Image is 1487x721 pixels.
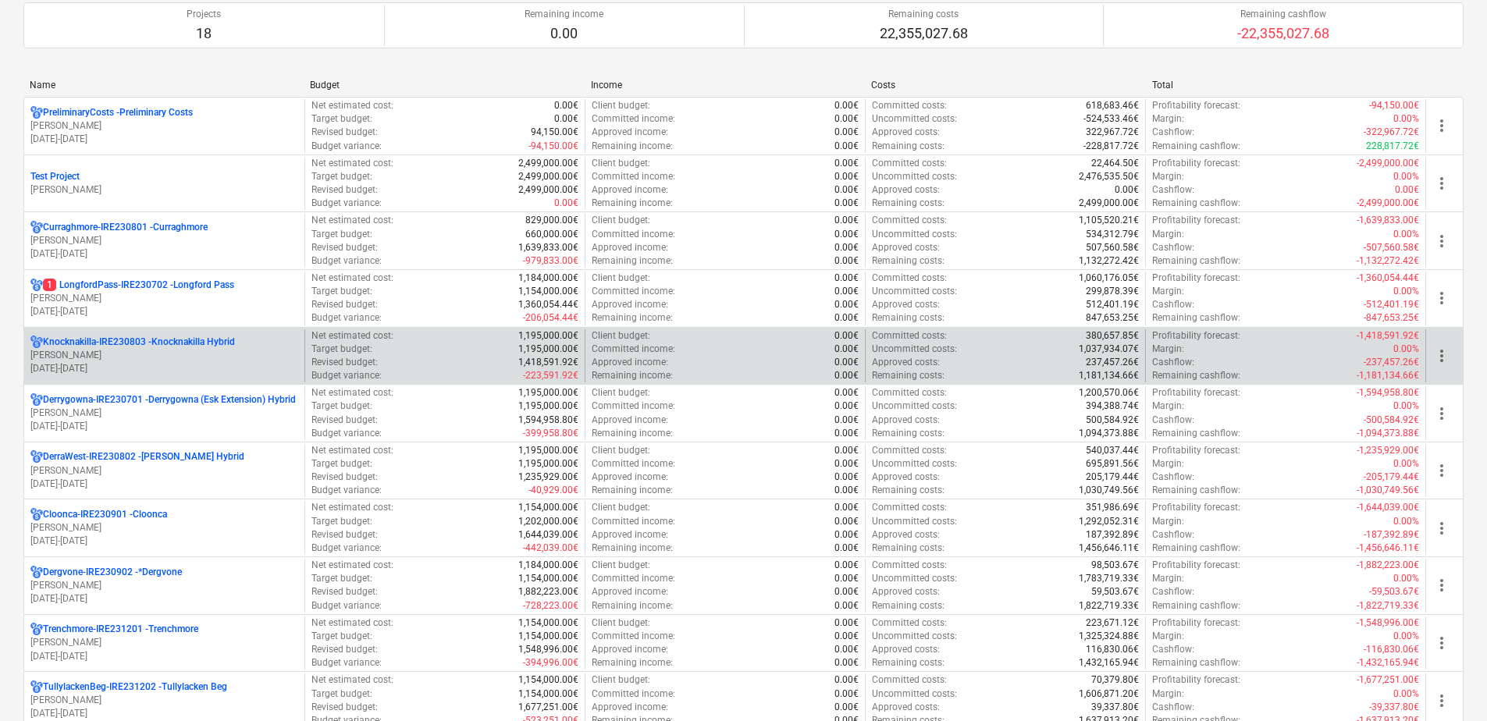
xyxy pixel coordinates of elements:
[872,285,957,298] p: Uncommitted costs :
[30,636,298,649] p: [PERSON_NAME]
[1432,116,1451,135] span: more_vert
[1152,228,1184,241] p: Margin :
[834,386,859,400] p: 0.00€
[311,457,372,471] p: Target budget :
[311,285,372,298] p: Target budget :
[1432,174,1451,193] span: more_vert
[43,566,182,579] p: Dergvone-IRE230902 - *Dergvone
[834,369,859,382] p: 0.00€
[872,214,947,227] p: Committed costs :
[311,99,393,112] p: Net estimated cost :
[1086,298,1139,311] p: 512,401.19€
[1079,386,1139,400] p: 1,200,570.06€
[872,343,957,356] p: Uncommitted costs :
[30,508,298,548] div: Cloonca-IRE230901 -Cloonca[PERSON_NAME][DATE]-[DATE]
[518,241,578,254] p: 1,639,833.00€
[1357,386,1419,400] p: -1,594,958.80€
[30,279,43,292] div: Project has multi currencies enabled
[30,393,43,407] div: Project has multi currencies enabled
[518,444,578,457] p: 1,195,000.00€
[872,140,944,153] p: Remaining costs :
[1393,457,1419,471] p: 0.00%
[1364,241,1419,254] p: -507,560.58€
[1364,298,1419,311] p: -512,401.19€
[311,484,382,497] p: Budget variance :
[30,292,298,305] p: [PERSON_NAME]
[518,170,578,183] p: 2,499,000.00€
[1393,112,1419,126] p: 0.00%
[518,414,578,427] p: 1,594,958.80€
[592,183,668,197] p: Approved income :
[30,450,43,463] div: Project has multi currencies enabled
[834,427,859,440] p: 0.00€
[523,254,578,268] p: -979,833.00€
[1152,427,1240,440] p: Remaining cashflow :
[518,285,578,298] p: 1,154,000.00€
[518,272,578,285] p: 1,184,000.00€
[1152,298,1194,311] p: Cashflow :
[311,298,378,311] p: Revised budget :
[834,444,859,457] p: 0.00€
[1357,214,1419,227] p: -1,639,833.00€
[872,414,940,427] p: Approved costs :
[1237,24,1329,43] p: -22,355,027.68
[834,126,859,139] p: 0.00€
[592,329,650,343] p: Client budget :
[311,228,372,241] p: Target budget :
[1369,99,1419,112] p: -94,150.00€
[311,140,382,153] p: Budget variance :
[872,99,947,112] p: Committed costs :
[592,311,673,325] p: Remaining income :
[834,356,859,369] p: 0.00€
[30,650,298,663] p: [DATE] - [DATE]
[30,450,298,490] div: DerraWest-IRE230802 -[PERSON_NAME] Hybrid[PERSON_NAME][DATE]-[DATE]
[518,400,578,413] p: 1,195,000.00€
[834,285,859,298] p: 0.00€
[1079,484,1139,497] p: 1,030,749.56€
[43,221,208,234] p: Curraghmore-IRE230801 - Curraghmore
[880,8,968,21] p: Remaining costs
[43,279,234,292] p: LongfordPass-IRE230702 - Longford Pass
[872,356,940,369] p: Approved costs :
[1357,444,1419,457] p: -1,235,929.00€
[311,214,393,227] p: Net estimated cost :
[591,80,859,91] div: Income
[834,140,859,153] p: 0.00€
[872,457,957,471] p: Uncommitted costs :
[311,157,393,170] p: Net estimated cost :
[311,356,378,369] p: Revised budget :
[43,450,244,463] p: DerraWest-IRE230802 - [PERSON_NAME] Hybrid
[311,444,393,457] p: Net estimated cost :
[1086,241,1139,254] p: 507,560.58€
[1152,99,1240,112] p: Profitability forecast :
[834,343,859,356] p: 0.00€
[528,484,578,497] p: -40,929.00€
[880,24,968,43] p: 22,355,027.68
[523,427,578,440] p: -399,958.80€
[43,106,193,119] p: PreliminaryCosts - Preliminary Costs
[872,241,940,254] p: Approved costs :
[872,183,940,197] p: Approved costs :
[30,234,298,247] p: [PERSON_NAME]
[525,8,603,21] p: Remaining income
[1237,8,1329,21] p: Remaining cashflow
[592,471,668,484] p: Approved income :
[518,471,578,484] p: 1,235,929.00€
[311,311,382,325] p: Budget variance :
[311,369,382,382] p: Budget variance :
[1432,461,1451,480] span: more_vert
[30,362,298,375] p: [DATE] - [DATE]
[834,254,859,268] p: 0.00€
[1432,232,1451,250] span: more_vert
[30,247,298,261] p: [DATE] - [DATE]
[518,386,578,400] p: 1,195,000.00€
[592,444,650,457] p: Client budget :
[592,112,675,126] p: Committed income :
[834,311,859,325] p: 0.00€
[1364,356,1419,369] p: -237,457.26€
[311,183,378,197] p: Revised budget :
[1115,183,1139,197] p: 0.00€
[1409,646,1487,721] iframe: Chat Widget
[1432,289,1451,307] span: more_vert
[834,298,859,311] p: 0.00€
